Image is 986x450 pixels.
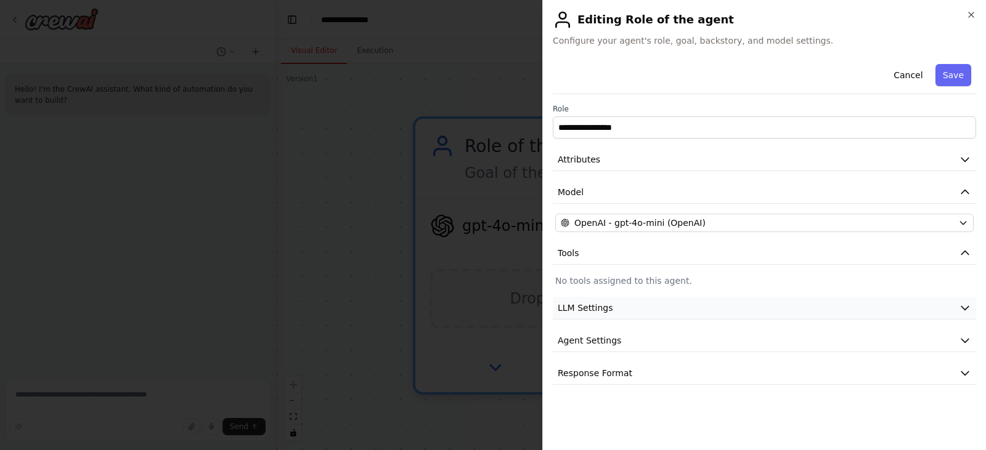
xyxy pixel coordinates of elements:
span: Attributes [558,153,600,166]
span: LLM Settings [558,302,613,314]
span: Tools [558,247,579,259]
h2: Editing Role of the agent [553,10,976,30]
span: OpenAI - gpt-4o-mini (OpenAI) [574,217,706,229]
button: LLM Settings [553,297,976,319]
button: Response Format [553,362,976,385]
span: Agent Settings [558,334,621,347]
span: Model [558,186,584,198]
button: Cancel [886,64,930,86]
button: Attributes [553,148,976,171]
button: Save [935,64,971,86]
span: Response Format [558,367,632,379]
p: No tools assigned to this agent. [555,275,974,287]
button: Model [553,181,976,204]
button: Tools [553,242,976,265]
button: Agent Settings [553,329,976,352]
span: Configure your agent's role, goal, backstory, and model settings. [553,34,976,47]
label: Role [553,104,976,114]
button: OpenAI - gpt-4o-mini (OpenAI) [555,214,974,232]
